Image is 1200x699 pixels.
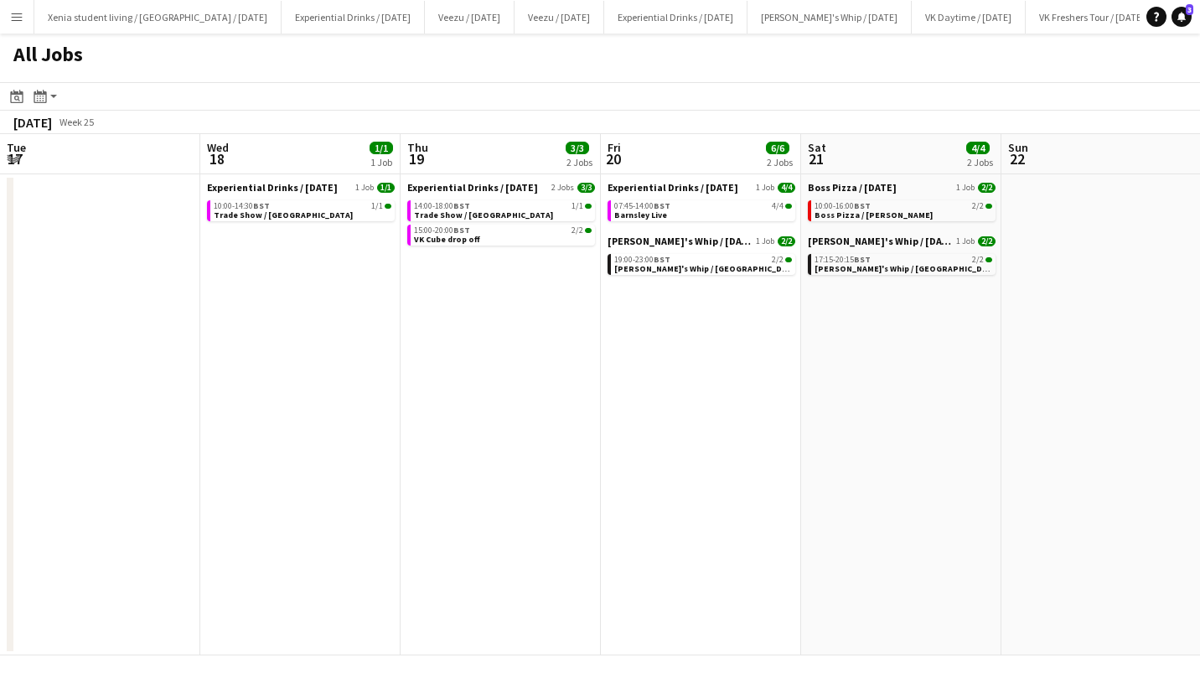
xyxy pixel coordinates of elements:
[453,225,470,236] span: BST
[605,149,621,168] span: 20
[405,149,428,168] span: 19
[355,183,374,193] span: 1 Job
[614,263,799,274] span: Shanky's Whip / Leeds
[377,183,395,193] span: 1/1
[854,254,871,265] span: BST
[425,1,515,34] button: Veezu / [DATE]
[207,181,395,225] div: Experiential Drinks / [DATE]1 Job1/110:00-14:30BST1/1Trade Show / [GEOGRAPHIC_DATA]
[912,1,1026,34] button: VK Daytime / [DATE]
[966,142,990,154] span: 4/4
[370,142,393,154] span: 1/1
[756,236,774,246] span: 1 Job
[978,183,996,193] span: 2/2
[551,183,574,193] span: 2 Jobs
[815,254,992,273] a: 17:15-20:15BST2/2[PERSON_NAME]'s Whip / [GEOGRAPHIC_DATA]
[414,226,470,235] span: 15:00-20:00
[972,202,984,210] span: 2/2
[34,1,282,34] button: Xenia student living / [GEOGRAPHIC_DATA] / [DATE]
[772,202,784,210] span: 4/4
[214,200,391,220] a: 10:00-14:30BST1/1Trade Show / [GEOGRAPHIC_DATA]
[956,236,975,246] span: 1 Job
[756,183,774,193] span: 1 Job
[204,149,229,168] span: 18
[566,142,589,154] span: 3/3
[585,204,592,209] span: 1/1
[385,204,391,209] span: 1/1
[407,181,538,194] span: Experiential Drinks / June 25
[608,181,795,235] div: Experiential Drinks / [DATE]1 Job4/407:45-14:00BST4/4Barnsley Live
[785,204,792,209] span: 4/4
[967,156,993,168] div: 2 Jobs
[1026,1,1159,34] button: VK Freshers Tour / [DATE]
[772,256,784,264] span: 2/2
[414,200,592,220] a: 14:00-18:00BST1/1Trade Show / [GEOGRAPHIC_DATA]
[608,181,795,194] a: Experiential Drinks / [DATE]1 Job4/4
[767,156,793,168] div: 2 Jobs
[577,183,595,193] span: 3/3
[604,1,747,34] button: Experiential Drinks / [DATE]
[808,181,996,194] a: Boss Pizza / [DATE]1 Job2/2
[608,181,738,194] span: Experiential Drinks / June 25
[414,210,553,220] span: Trade Show / Telford
[808,235,996,278] div: [PERSON_NAME]'s Whip / [DATE]1 Job2/217:15-20:15BST2/2[PERSON_NAME]'s Whip / [GEOGRAPHIC_DATA]
[453,200,470,211] span: BST
[608,140,621,155] span: Fri
[815,202,871,210] span: 10:00-16:00
[214,202,270,210] span: 10:00-14:30
[778,183,795,193] span: 4/4
[7,140,26,155] span: Tue
[207,140,229,155] span: Wed
[566,156,592,168] div: 2 Jobs
[4,149,26,168] span: 17
[985,257,992,262] span: 2/2
[978,236,996,246] span: 2/2
[808,235,953,247] span: Shanky's Whip / June 25
[808,235,996,247] a: [PERSON_NAME]'s Whip / [DATE]1 Job2/2
[808,181,897,194] span: Boss Pizza / June 25
[614,254,792,273] a: 19:00-23:00BST2/2[PERSON_NAME]'s Whip / [GEOGRAPHIC_DATA]
[815,200,992,220] a: 10:00-16:00BST2/2Boss Pizza / [PERSON_NAME]
[815,256,871,264] span: 17:15-20:15
[972,256,984,264] span: 2/2
[1172,7,1192,27] a: 3
[747,1,912,34] button: [PERSON_NAME]'s Whip / [DATE]
[614,210,667,220] span: Barnsley Live
[854,200,871,211] span: BST
[654,254,670,265] span: BST
[371,202,383,210] span: 1/1
[985,204,992,209] span: 2/2
[407,181,595,194] a: Experiential Drinks / [DATE]2 Jobs3/3
[778,236,795,246] span: 2/2
[414,234,480,245] span: VK Cube drop off
[1186,4,1193,15] span: 3
[253,200,270,211] span: BST
[207,181,338,194] span: Experiential Drinks / June 25
[654,200,670,211] span: BST
[614,200,792,220] a: 07:45-14:00BST4/4Barnsley Live
[414,202,470,210] span: 14:00-18:00
[808,181,996,235] div: Boss Pizza / [DATE]1 Job2/210:00-16:00BST2/2Boss Pizza / [PERSON_NAME]
[572,226,583,235] span: 2/2
[608,235,795,278] div: [PERSON_NAME]'s Whip / [DATE]1 Job2/219:00-23:00BST2/2[PERSON_NAME]'s Whip / [GEOGRAPHIC_DATA]
[55,116,97,128] span: Week 25
[1006,149,1028,168] span: 22
[414,225,592,244] a: 15:00-20:00BST2/2VK Cube drop off
[766,142,789,154] span: 6/6
[207,181,395,194] a: Experiential Drinks / [DATE]1 Job1/1
[808,140,826,155] span: Sat
[608,235,795,247] a: [PERSON_NAME]'s Whip / [DATE]1 Job2/2
[608,235,753,247] span: Shanky's Whip / June 25
[214,210,353,220] span: Trade Show / Telford
[13,114,52,131] div: [DATE]
[407,140,428,155] span: Thu
[370,156,392,168] div: 1 Job
[282,1,425,34] button: Experiential Drinks / [DATE]
[815,263,1000,274] span: Shanky's Whip / Liverpool
[407,181,595,249] div: Experiential Drinks / [DATE]2 Jobs3/314:00-18:00BST1/1Trade Show / [GEOGRAPHIC_DATA]15:00-20:00BS...
[1008,140,1028,155] span: Sun
[956,183,975,193] span: 1 Job
[585,228,592,233] span: 2/2
[815,210,933,220] span: Boss Pizza / Bradford
[805,149,826,168] span: 21
[515,1,604,34] button: Veezu / [DATE]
